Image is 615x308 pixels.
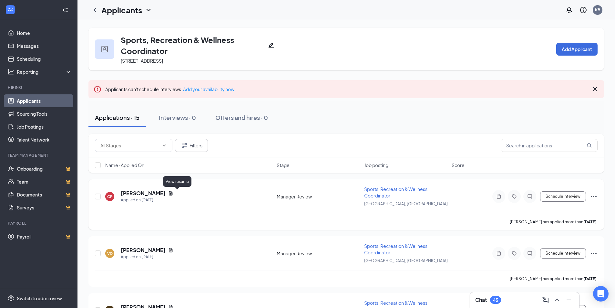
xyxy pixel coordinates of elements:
div: KB [595,7,600,13]
svg: ChevronDown [145,6,152,14]
button: Minimize [564,295,574,305]
a: TeamCrown [17,175,72,188]
div: Team Management [8,153,71,158]
h5: [PERSON_NAME] [121,247,166,254]
h1: Applicants [101,5,142,16]
a: Job Postings [17,120,72,133]
p: [PERSON_NAME] has applied more than . [510,219,598,225]
div: View resume [163,176,191,187]
svg: ChevronDown [162,143,167,148]
button: Filter Filters [175,139,208,152]
a: Add your availability now [183,86,234,92]
h3: Sports, Recreation & Wellness Coordinator [121,34,265,56]
div: Hiring [8,85,71,90]
h5: [PERSON_NAME] [121,190,166,197]
svg: MagnifyingGlass [587,143,592,148]
a: Applicants [17,94,72,107]
input: Search in applications [501,139,598,152]
svg: Ellipses [590,250,598,257]
div: 45 [493,297,498,303]
span: Sports, Recreation & Wellness Coordinator [364,186,427,198]
input: All Stages [100,142,159,149]
button: Add Applicant [556,43,598,56]
svg: Collapse [62,7,69,13]
a: PayrollCrown [17,230,72,243]
span: Stage [277,162,290,168]
svg: Note [495,251,503,256]
svg: Document [168,248,173,253]
div: VD [107,251,113,256]
button: ComposeMessage [540,295,551,305]
svg: Tag [510,251,518,256]
a: Scheduling [17,52,72,65]
svg: ChatInactive [526,194,534,199]
a: Home [17,27,72,39]
div: Payroll [8,220,71,226]
svg: ChevronUp [553,296,561,304]
span: [GEOGRAPHIC_DATA], [GEOGRAPHIC_DATA] [364,258,448,263]
svg: Minimize [565,296,573,304]
p: [PERSON_NAME] has applied more than . [510,276,598,281]
h3: Chat [475,296,487,303]
svg: Notifications [565,6,573,14]
svg: Tag [510,194,518,199]
button: Schedule Interview [540,191,586,202]
div: Interviews · 0 [159,113,196,122]
svg: Note [495,194,503,199]
a: DocumentsCrown [17,188,72,201]
span: Sports, Recreation & Wellness Coordinator [364,243,427,255]
span: [GEOGRAPHIC_DATA], [GEOGRAPHIC_DATA] [364,201,448,206]
button: Schedule Interview [540,248,586,259]
svg: Cross [591,85,599,93]
div: Manager Review [277,250,360,257]
a: SurveysCrown [17,201,72,214]
span: [STREET_ADDRESS] [121,58,163,64]
img: user icon [101,46,108,52]
div: CP [107,194,113,199]
span: Score [452,162,465,168]
a: Messages [17,39,72,52]
a: OnboardingCrown [17,162,72,175]
div: Open Intercom Messenger [593,286,609,302]
span: Applicants can't schedule interviews. [105,86,234,92]
svg: ChevronLeft [91,6,99,14]
svg: Ellipses [590,193,598,200]
svg: Analysis [8,69,14,75]
span: Job posting [364,162,388,168]
svg: ChatInactive [526,251,534,256]
b: [DATE] [583,219,597,224]
div: Manager Review [277,193,360,200]
svg: WorkstreamLogo [7,6,14,13]
div: Switch to admin view [17,295,62,302]
button: ChevronUp [552,295,562,305]
div: Offers and hires · 0 [215,113,268,122]
a: Sourcing Tools [17,107,72,120]
div: Applied on [DATE] [121,197,173,203]
span: Name · Applied On [105,162,144,168]
svg: Error [94,85,101,93]
svg: Document [168,191,173,196]
svg: Filter [180,142,188,149]
a: Talent Network [17,133,72,146]
svg: Settings [8,295,14,302]
svg: Pencil [268,42,274,48]
div: Applied on [DATE] [121,254,173,260]
b: [DATE] [583,276,597,281]
div: Applications · 15 [95,113,139,122]
svg: QuestionInfo [579,6,587,14]
svg: ComposeMessage [542,296,549,304]
div: Reporting [17,69,72,75]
